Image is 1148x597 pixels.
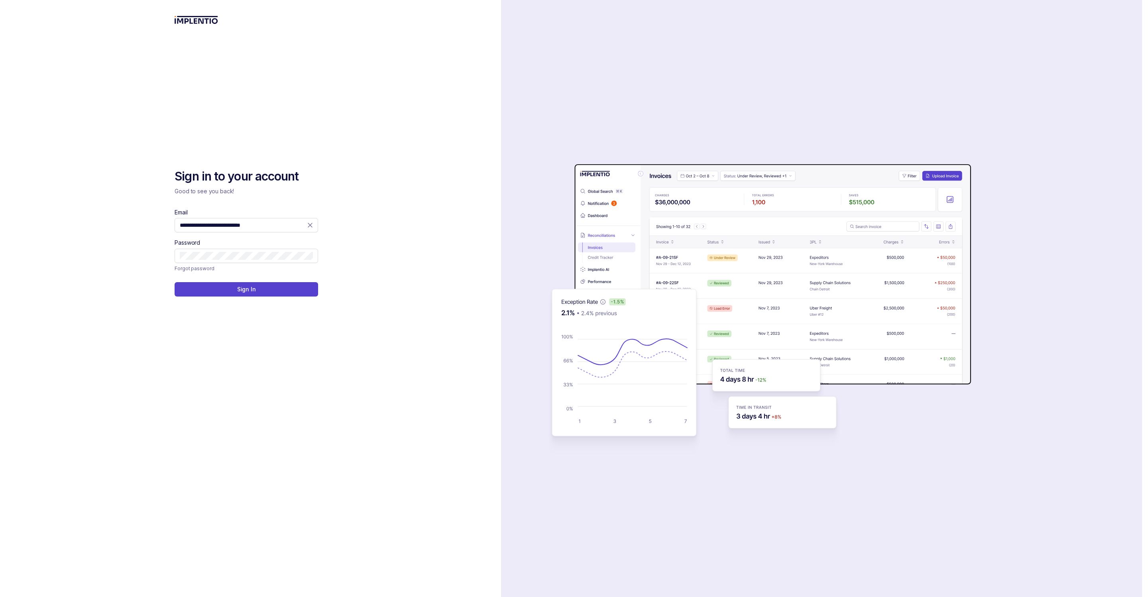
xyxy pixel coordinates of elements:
[237,285,256,293] p: Sign In
[523,139,974,458] img: signin-background.svg
[175,16,218,24] img: logo
[175,208,187,216] label: Email
[175,282,318,297] button: Sign In
[175,265,214,273] a: Link Forgot password
[175,239,200,247] label: Password
[175,187,318,195] p: Good to see you back!
[175,169,318,185] h2: Sign in to your account
[175,265,214,273] p: Forgot password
